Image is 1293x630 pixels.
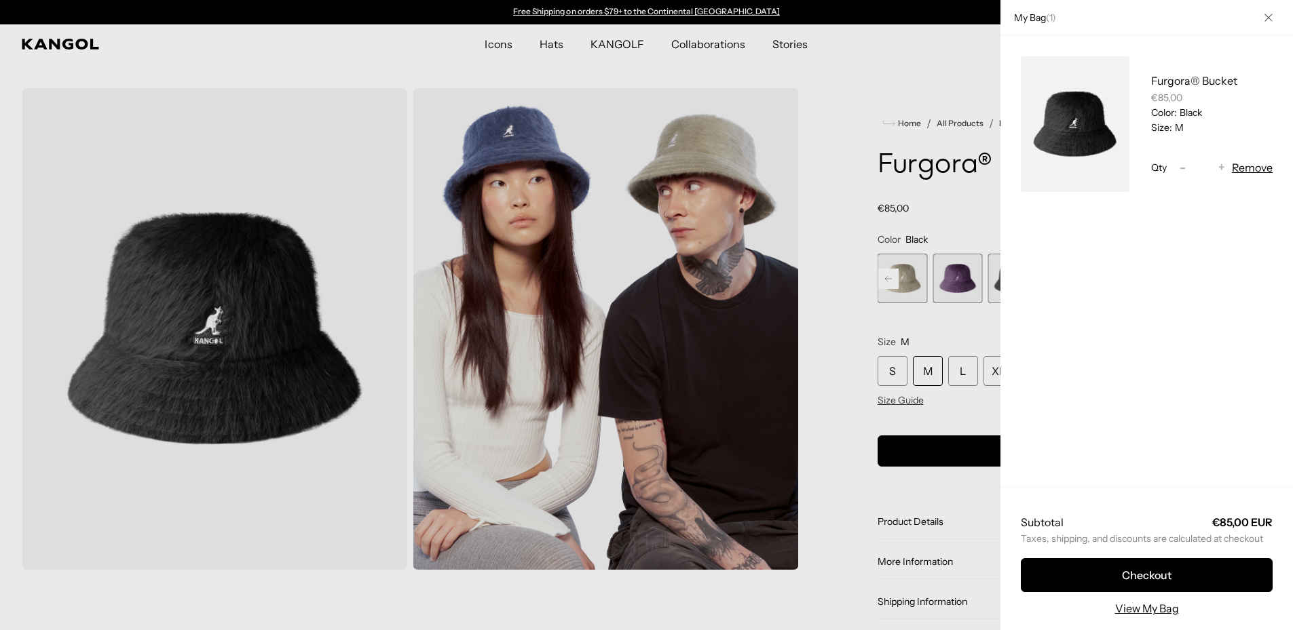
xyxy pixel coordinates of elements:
[1007,12,1056,24] h2: My Bag
[1021,515,1064,530] h2: Subtotal
[1151,121,1172,134] dt: Size:
[1172,159,1193,176] button: -
[1177,106,1202,119] dd: Black
[1232,159,1273,176] button: Remove Furgora® Bucket - Black / M
[1218,159,1225,177] span: +
[1151,92,1273,104] div: €85,00
[1021,558,1273,592] button: Checkout
[1021,532,1273,545] small: Taxes, shipping, and discounts are calculated at checkout
[1212,515,1273,529] strong: €85,00 EUR
[1046,12,1056,24] span: ( )
[1180,159,1186,177] span: -
[1115,600,1179,616] a: View My Bag
[1193,159,1212,176] input: Quantity for Furgora® Bucket
[1049,12,1052,24] span: 1
[1151,106,1177,119] dt: Color:
[1212,159,1232,176] button: +
[1172,121,1184,134] dd: M
[1151,74,1237,87] a: Furgora® Bucket
[1151,161,1167,174] span: Qty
